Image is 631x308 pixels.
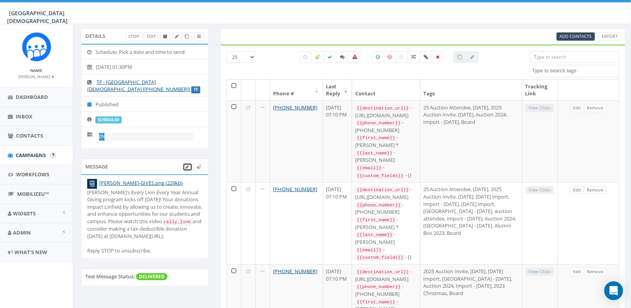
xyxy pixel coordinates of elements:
[557,32,595,41] a: Add Contacts
[530,51,619,63] input: Type to search
[355,149,417,164] div: - [PERSON_NAME]
[270,80,323,100] th: Phone #: activate to sort column ascending
[355,268,417,283] div: - [URL][DOMAIN_NAME]
[50,152,56,158] input: Submit
[355,104,417,119] div: - [URL][DOMAIN_NAME]
[355,254,405,261] code: {{custom_fields}}
[560,33,592,39] span: CSV files only
[355,165,383,172] code: {{email}}
[355,231,417,245] div: - [PERSON_NAME]
[355,202,402,209] code: {{phone_number}}
[355,134,397,141] code: {{first_name}}
[599,32,621,41] a: Export
[81,45,208,60] li: Schedule: Pick a date and time to send
[13,210,36,217] span: Widgets
[311,51,324,63] label: Sending
[432,51,444,63] label: Removed
[16,93,48,100] span: Dashboard
[19,73,54,80] a: [PERSON_NAME]
[355,164,417,172] div: -
[355,269,410,276] code: {{destination_url}}
[22,32,51,61] img: Rally_Corp_Icon_1.png
[87,79,190,93] a: TF - [GEOGRAPHIC_DATA][DEMOGRAPHIC_DATA] [[PHONE_NUMBER]]
[198,33,201,39] span: View Campaign Delivery Statistics
[407,51,421,63] label: Mixed
[522,80,558,100] th: Tracking Link
[95,116,122,124] label: scheduled
[197,164,201,170] span: Send Test Message
[355,134,417,149] div: - [PERSON_NAME] *
[355,247,383,254] code: {{email}}
[355,201,417,216] div: - [PHONE_NUMBER]
[16,113,32,120] span: Inbox
[185,33,189,39] span: Clone Campaign
[584,104,607,112] a: Remove
[324,51,337,63] label: Delivered
[19,74,54,79] small: [PERSON_NAME]
[355,299,397,306] code: {{first_name}}
[355,186,410,193] code: {{destination_url}}
[31,68,43,73] small: Name
[355,216,417,231] div: - [PERSON_NAME] *
[355,120,402,127] code: {{phone_number}}
[355,231,394,238] code: {{last_name}}
[349,51,362,63] label: Bounced
[421,182,522,264] td: 25 Auction Attendee, [DATE], 2025 Auction Invite, [DATE], [DATE] import, Import - [DATE], [DATE] ...
[99,179,183,186] a: [PERSON_NAME]-GIVES.png (229kb)
[532,67,619,74] textarea: Search
[186,164,189,170] span: Edit Campaign Body
[323,100,352,183] td: [DATE] 07:10 PM
[13,229,31,236] span: Admin
[17,190,49,197] span: MobilizeU™
[355,105,410,112] code: {{destination_url}}
[355,283,402,290] code: {{phone_number}}
[323,182,352,264] td: [DATE] 07:10 PM
[7,9,68,25] span: [GEOGRAPHIC_DATA][DEMOGRAPHIC_DATA]
[81,59,208,75] li: [DATE] 01:30PM
[570,104,584,112] a: Edit
[99,133,104,141] div: 0%
[323,80,352,100] th: Last Reply: activate to sort column ascending
[384,51,396,63] label: Negative
[16,171,49,178] span: Workflows
[85,273,135,280] label: Test Message Status:
[355,119,417,134] div: - [PHONE_NUMBER]
[299,51,312,63] label: Pending
[355,172,417,179] div: - {}
[355,150,394,157] code: {{last_name}}
[355,253,417,261] div: - {}
[355,186,417,201] div: - [URL][DOMAIN_NAME]
[584,268,607,276] a: Remove
[175,33,179,39] span: Edit Campaign Title
[420,51,433,63] label: Link Clicked
[570,186,584,194] a: Edit
[81,28,209,44] div: Details
[355,217,397,224] code: {{first_name}}
[81,97,208,112] li: Published
[164,33,168,39] span: Archive Campaign
[162,218,192,226] code: rally_link
[126,32,143,41] a: Stop
[560,33,592,39] span: Add Contacts
[273,186,318,193] a: [PHONE_NUMBER]
[570,268,584,276] a: Edit
[16,132,43,139] span: Contacts
[421,100,522,183] td: 25 Auction Attendee, [DATE], 2025 Auction Invite, [DATE], Auction 2024, Import - [DATE], Board
[372,51,385,63] label: Positive
[273,268,318,275] a: [PHONE_NUMBER]
[144,32,159,41] a: Edit
[87,189,202,254] div: [PERSON_NAME]’s Every Lion Every Year Annual Giving program kicks off [DATE]! Your donations impa...
[191,86,200,93] label: TF
[421,80,522,100] th: Tags
[604,281,623,300] div: Open Intercom Messenger
[16,152,46,159] span: Campaigns
[81,159,209,174] div: Message
[355,246,417,254] div: -
[352,80,421,100] th: Contact
[14,249,47,256] span: What's New
[355,283,417,297] div: - [PHONE_NUMBER]
[355,172,405,179] code: {{custom_fields}}
[136,273,167,280] span: DELIVERED
[395,51,408,63] label: Neutral
[87,102,95,107] i: Published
